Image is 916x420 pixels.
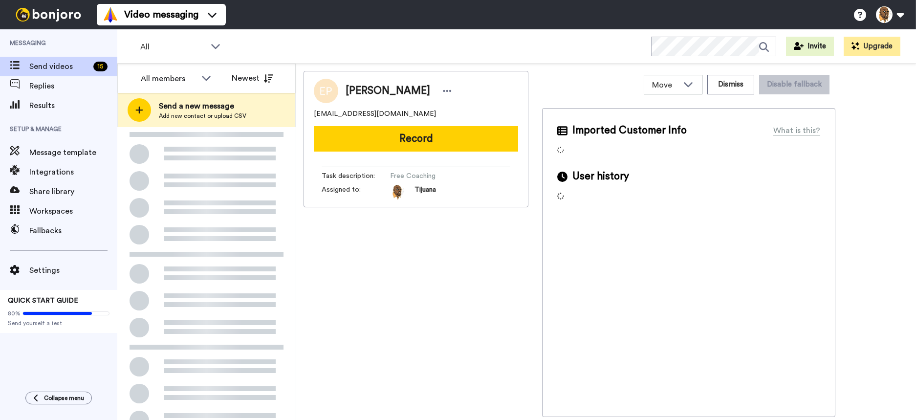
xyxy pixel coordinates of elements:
[8,309,21,317] span: 80%
[652,79,678,91] span: Move
[159,100,246,112] span: Send a new message
[29,80,117,92] span: Replies
[786,37,834,56] button: Invite
[29,186,117,198] span: Share library
[224,68,281,88] button: Newest
[414,185,436,199] span: Tijuana
[322,185,390,199] span: Assigned to:
[8,297,78,304] span: QUICK START GUIDE
[322,171,390,181] span: Task description :
[346,84,430,98] span: [PERSON_NAME]
[29,265,117,276] span: Settings
[390,171,483,181] span: Free Coaching
[141,73,196,85] div: All members
[314,79,338,103] img: Image of Ennist Peete
[572,169,629,184] span: User history
[773,125,820,136] div: What is this?
[29,225,117,237] span: Fallbacks
[103,7,118,22] img: vm-color.svg
[390,185,405,199] img: AOh14GhEjaPh0ApFcDEkF8BHeDUOyUOOgDqA3jmRCib0HA
[29,61,89,72] span: Send videos
[25,392,92,404] button: Collapse menu
[140,41,206,53] span: All
[29,166,117,178] span: Integrations
[8,319,109,327] span: Send yourself a test
[29,147,117,158] span: Message template
[314,109,436,119] span: [EMAIL_ADDRESS][DOMAIN_NAME]
[29,100,117,111] span: Results
[124,8,198,22] span: Video messaging
[759,75,829,94] button: Disable fallback
[707,75,754,94] button: Dismiss
[12,8,85,22] img: bj-logo-header-white.svg
[314,126,518,152] button: Record
[159,112,246,120] span: Add new contact or upload CSV
[572,123,687,138] span: Imported Customer Info
[93,62,108,71] div: 15
[844,37,900,56] button: Upgrade
[44,394,84,402] span: Collapse menu
[29,205,117,217] span: Workspaces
